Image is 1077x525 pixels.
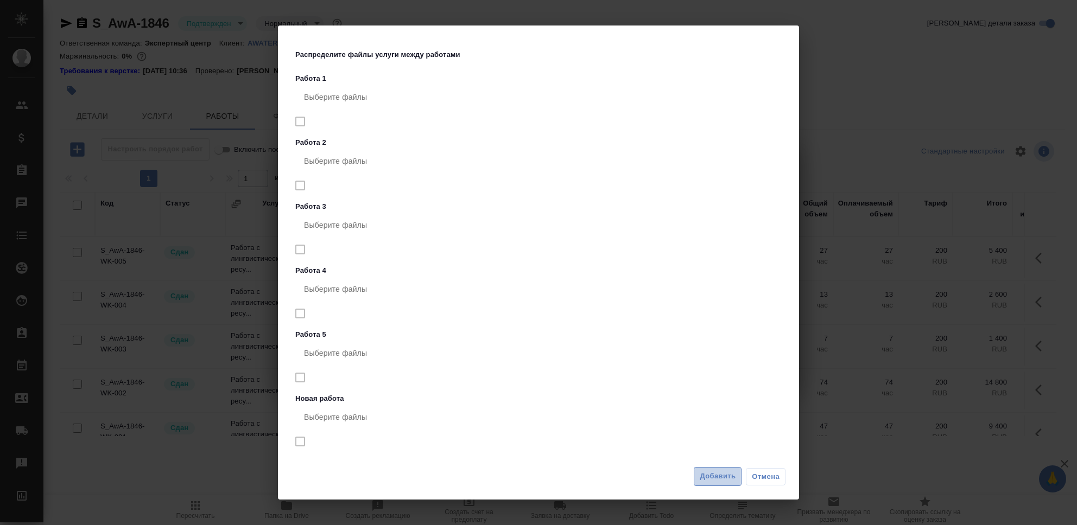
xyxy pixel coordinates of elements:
[295,84,786,110] div: Выберите файлы
[295,73,786,84] p: Работа 1
[295,137,786,148] p: Работа 2
[700,470,736,483] span: Добавить
[295,276,786,302] div: Выберите файлы
[746,468,785,485] button: Отмена
[694,467,742,486] button: Добавить
[752,471,780,482] span: Отмена
[295,340,786,366] div: Выберите файлы
[295,49,466,60] p: Распределите файлы услуги между работами
[295,148,786,174] div: Выберите файлы
[295,404,786,430] div: Выберите файлы
[295,201,786,212] p: Работа 3
[295,329,786,340] p: Работа 5
[295,265,786,276] p: Работа 4
[295,393,786,404] p: Новая работа
[295,212,786,238] div: Выберите файлы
